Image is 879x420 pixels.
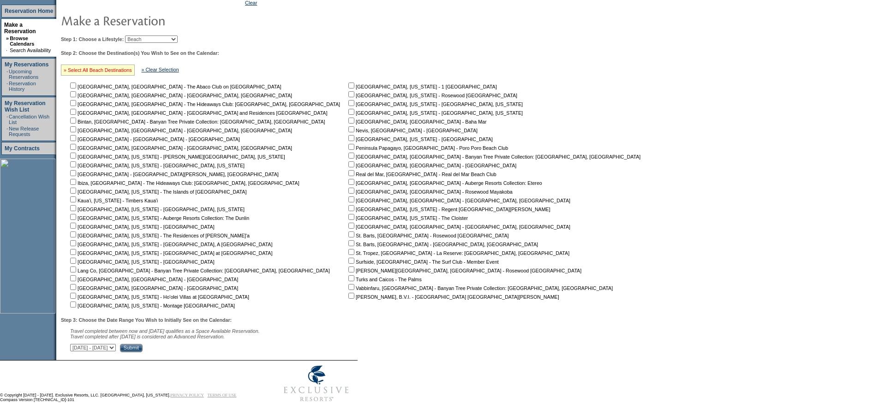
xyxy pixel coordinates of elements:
a: PRIVACY POLICY [170,393,204,397]
nobr: Nevis, [GEOGRAPHIC_DATA] - [GEOGRAPHIC_DATA] [347,128,478,133]
nobr: Ibiza, [GEOGRAPHIC_DATA] - The Hideaways Club: [GEOGRAPHIC_DATA], [GEOGRAPHIC_DATA] [68,180,299,186]
a: My Reservation Wish List [5,100,46,113]
a: Make a Reservation [4,22,36,35]
td: · [6,114,8,125]
a: My Reservations [5,61,48,68]
nobr: [GEOGRAPHIC_DATA], [GEOGRAPHIC_DATA] - [GEOGRAPHIC_DATA] [68,285,238,291]
nobr: [GEOGRAPHIC_DATA], [US_STATE] - [GEOGRAPHIC_DATA], [US_STATE] [347,110,523,116]
img: Exclusive Resorts [275,361,358,407]
td: · [6,81,8,92]
nobr: [GEOGRAPHIC_DATA], [GEOGRAPHIC_DATA] - Banyan Tree Private Collection: [GEOGRAPHIC_DATA], [GEOGRA... [347,154,640,160]
a: Reservation History [9,81,36,92]
a: Upcoming Reservations [9,69,38,80]
nobr: Bintan, [GEOGRAPHIC_DATA] - Banyan Tree Private Collection: [GEOGRAPHIC_DATA], [GEOGRAPHIC_DATA] [68,119,325,124]
nobr: [GEOGRAPHIC_DATA], [US_STATE] - [GEOGRAPHIC_DATA], A [GEOGRAPHIC_DATA] [68,242,272,247]
span: Travel completed between now and [DATE] qualifies as a Space Available Reservation. [70,328,260,334]
a: Search Availability [10,47,51,53]
b: Step 2: Choose the Destination(s) You Wish to See on the Calendar: [61,50,219,56]
a: TERMS OF USE [208,393,237,397]
nobr: St. Barts, [GEOGRAPHIC_DATA] - [GEOGRAPHIC_DATA], [GEOGRAPHIC_DATA] [347,242,538,247]
nobr: [GEOGRAPHIC_DATA], [US_STATE] - [GEOGRAPHIC_DATA] [347,136,493,142]
nobr: [GEOGRAPHIC_DATA], [US_STATE] - The Residences of [PERSON_NAME]'a [68,233,250,238]
nobr: Real del Mar, [GEOGRAPHIC_DATA] - Real del Mar Beach Club [347,172,496,177]
a: My Contracts [5,145,40,152]
nobr: [GEOGRAPHIC_DATA], [GEOGRAPHIC_DATA] - [GEOGRAPHIC_DATA] and Residences [GEOGRAPHIC_DATA] [68,110,327,116]
nobr: St. Barts, [GEOGRAPHIC_DATA] - Rosewood [GEOGRAPHIC_DATA] [347,233,508,238]
a: » Select All Beach Destinations [64,67,132,73]
td: · [6,47,9,53]
nobr: Vabbinfaru, [GEOGRAPHIC_DATA] - Banyan Tree Private Collection: [GEOGRAPHIC_DATA], [GEOGRAPHIC_DATA] [347,285,613,291]
nobr: [GEOGRAPHIC_DATA] - [GEOGRAPHIC_DATA] - [GEOGRAPHIC_DATA] [68,136,240,142]
b: Step 1: Choose a Lifestyle: [61,36,124,42]
nobr: [GEOGRAPHIC_DATA], [US_STATE] - 1 [GEOGRAPHIC_DATA] [347,84,497,89]
nobr: [GEOGRAPHIC_DATA], [US_STATE] - Regent [GEOGRAPHIC_DATA][PERSON_NAME] [347,207,550,212]
nobr: [PERSON_NAME][GEOGRAPHIC_DATA], [GEOGRAPHIC_DATA] - Rosewood [GEOGRAPHIC_DATA] [347,268,581,273]
nobr: [GEOGRAPHIC_DATA], [GEOGRAPHIC_DATA] - [GEOGRAPHIC_DATA] [68,277,238,282]
nobr: [GEOGRAPHIC_DATA], [US_STATE] - [GEOGRAPHIC_DATA] [68,259,215,265]
a: » Clear Selection [142,67,179,72]
nobr: [GEOGRAPHIC_DATA], [GEOGRAPHIC_DATA] - [GEOGRAPHIC_DATA], [GEOGRAPHIC_DATA] [347,224,570,230]
nobr: [GEOGRAPHIC_DATA], [US_STATE] - The Islands of [GEOGRAPHIC_DATA] [68,189,246,195]
nobr: [GEOGRAPHIC_DATA], [GEOGRAPHIC_DATA] - The Abaco Club on [GEOGRAPHIC_DATA] [68,84,281,89]
nobr: [GEOGRAPHIC_DATA], [US_STATE] - [GEOGRAPHIC_DATA] [68,224,215,230]
nobr: [GEOGRAPHIC_DATA], [US_STATE] - Rosewood [GEOGRAPHIC_DATA] [347,93,517,98]
nobr: [GEOGRAPHIC_DATA], [US_STATE] - [GEOGRAPHIC_DATA] at [GEOGRAPHIC_DATA] [68,250,272,256]
nobr: Surfside, [GEOGRAPHIC_DATA] - The Surf Club - Member Event [347,259,499,265]
b: Step 3: Choose the Date Range You Wish to Initially See on the Calendar: [61,317,232,323]
nobr: Lang Co, [GEOGRAPHIC_DATA] - Banyan Tree Private Collection: [GEOGRAPHIC_DATA], [GEOGRAPHIC_DATA] [68,268,330,273]
a: Cancellation Wish List [9,114,49,125]
nobr: Kaua'i, [US_STATE] - Timbers Kaua'i [68,198,158,203]
nobr: [GEOGRAPHIC_DATA], [GEOGRAPHIC_DATA] - [GEOGRAPHIC_DATA] [347,163,516,168]
nobr: Turks and Caicos - The Palms [347,277,422,282]
nobr: St. Tropez, [GEOGRAPHIC_DATA] - La Reserve: [GEOGRAPHIC_DATA], [GEOGRAPHIC_DATA] [347,250,569,256]
nobr: [GEOGRAPHIC_DATA], [GEOGRAPHIC_DATA] - [GEOGRAPHIC_DATA], [GEOGRAPHIC_DATA] [68,93,292,98]
td: · [6,69,8,80]
nobr: [GEOGRAPHIC_DATA], [GEOGRAPHIC_DATA] - The Hideaways Club: [GEOGRAPHIC_DATA], [GEOGRAPHIC_DATA] [68,101,340,107]
nobr: [PERSON_NAME], B.V.I. - [GEOGRAPHIC_DATA] [GEOGRAPHIC_DATA][PERSON_NAME] [347,294,559,300]
nobr: [GEOGRAPHIC_DATA], [US_STATE] - [PERSON_NAME][GEOGRAPHIC_DATA], [US_STATE] [68,154,285,160]
nobr: [GEOGRAPHIC_DATA], [US_STATE] - The Cloister [347,215,468,221]
nobr: [GEOGRAPHIC_DATA], [GEOGRAPHIC_DATA] - Auberge Resorts Collection: Etereo [347,180,542,186]
input: Submit [120,344,143,352]
nobr: [GEOGRAPHIC_DATA], [US_STATE] - Auberge Resorts Collection: The Dunlin [68,215,249,221]
img: pgTtlMakeReservation.gif [61,11,245,30]
a: Browse Calendars [10,35,34,47]
nobr: [GEOGRAPHIC_DATA], [US_STATE] - [GEOGRAPHIC_DATA], [US_STATE] [68,163,245,168]
nobr: [GEOGRAPHIC_DATA], [US_STATE] - [GEOGRAPHIC_DATA], [US_STATE] [347,101,523,107]
nobr: [GEOGRAPHIC_DATA], [GEOGRAPHIC_DATA] - [GEOGRAPHIC_DATA], [GEOGRAPHIC_DATA] [68,128,292,133]
nobr: [GEOGRAPHIC_DATA], [US_STATE] - Ho'olei Villas at [GEOGRAPHIC_DATA] [68,294,249,300]
td: · [6,126,8,137]
nobr: [GEOGRAPHIC_DATA], [US_STATE] - Montage [GEOGRAPHIC_DATA] [68,303,235,308]
nobr: [GEOGRAPHIC_DATA], [GEOGRAPHIC_DATA] - Baha Mar [347,119,486,124]
nobr: [GEOGRAPHIC_DATA], [GEOGRAPHIC_DATA] - [GEOGRAPHIC_DATA], [GEOGRAPHIC_DATA] [68,145,292,151]
b: » [6,35,9,41]
nobr: [GEOGRAPHIC_DATA], [US_STATE] - [GEOGRAPHIC_DATA], [US_STATE] [68,207,245,212]
nobr: [GEOGRAPHIC_DATA], [GEOGRAPHIC_DATA] - Rosewood Mayakoba [347,189,513,195]
nobr: [GEOGRAPHIC_DATA], [GEOGRAPHIC_DATA] - [GEOGRAPHIC_DATA], [GEOGRAPHIC_DATA] [347,198,570,203]
a: Reservation Home [5,8,53,14]
nobr: Travel completed after [DATE] is considered an Advanced Reservation. [70,334,225,339]
nobr: [GEOGRAPHIC_DATA] - [GEOGRAPHIC_DATA][PERSON_NAME], [GEOGRAPHIC_DATA] [68,172,279,177]
a: New Release Requests [9,126,39,137]
nobr: Peninsula Papagayo, [GEOGRAPHIC_DATA] - Poro Poro Beach Club [347,145,508,151]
